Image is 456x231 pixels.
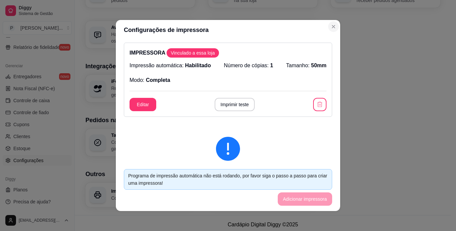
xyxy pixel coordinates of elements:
span: Vinculado a essa loja [168,50,217,56]
p: Impressão automática: [130,62,211,70]
span: Habilitado [185,63,211,68]
button: Close [328,21,339,32]
span: exclamation-circle [216,137,240,161]
p: Modo: [130,76,170,84]
span: 50mm [311,63,326,68]
span: 1 [270,63,273,68]
div: Programa de impressão automática não está rodando, por favor siga o passo a passo para criar uma ... [128,172,328,187]
p: Tamanho: [286,62,326,70]
p: IMPRESSORA [130,48,326,58]
header: Configurações de impressora [116,20,340,40]
span: Completa [146,77,170,83]
button: Imprimir teste [215,98,255,111]
p: Número de cópias: [224,62,273,70]
button: Editar [130,98,156,111]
